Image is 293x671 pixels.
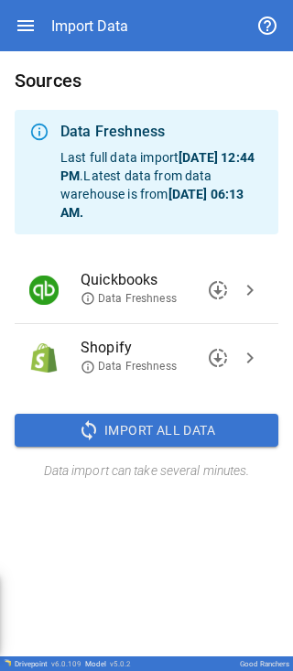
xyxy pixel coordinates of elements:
[15,414,278,447] button: Import All Data
[15,461,278,482] h6: Data import can take several minutes.
[60,187,244,220] b: [DATE] 06:13 AM .
[15,660,81,668] div: Drivepoint
[239,347,261,369] span: chevron_right
[60,148,264,222] p: Last full data import . Latest data from data warehouse is from
[78,419,100,441] span: sync
[81,269,234,291] span: Quickbooks
[51,17,128,35] div: Import Data
[81,337,234,359] span: Shopify
[81,359,177,374] span: Data Freshness
[51,660,81,668] span: v 6.0.109
[104,419,215,442] span: Import All Data
[81,291,177,307] span: Data Freshness
[207,347,229,369] span: downloading
[207,279,229,301] span: downloading
[60,150,255,183] b: [DATE] 12:44 PM
[239,279,261,301] span: chevron_right
[85,660,131,668] div: Model
[15,66,278,95] h6: Sources
[60,121,264,143] div: Data Freshness
[110,660,131,668] span: v 5.0.2
[4,659,11,666] img: Drivepoint
[29,343,59,373] img: Shopify
[240,660,289,668] div: Good Ranchers
[29,276,59,305] img: Quickbooks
